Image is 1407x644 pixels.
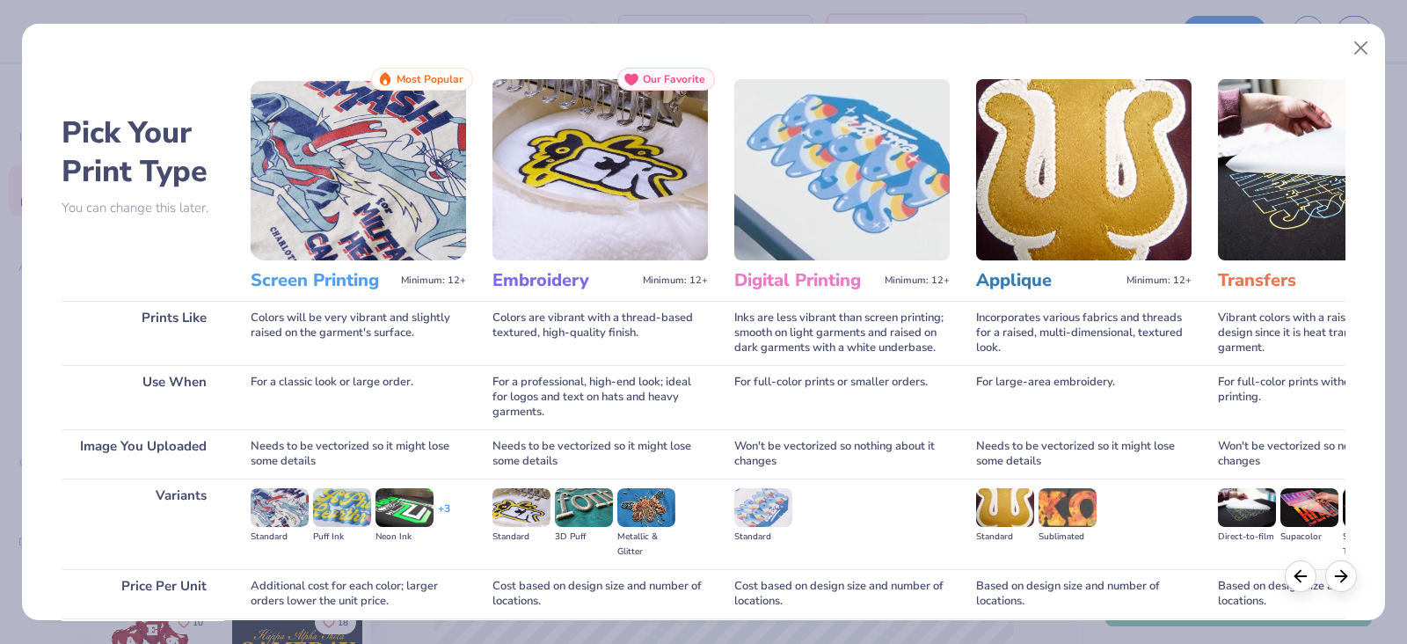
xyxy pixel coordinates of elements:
[313,488,371,527] img: Puff Ink
[976,488,1034,527] img: Standard
[375,488,434,527] img: Neon Ink
[1039,530,1097,545] div: Sublimated
[1343,488,1401,527] img: Screen Transfer
[734,301,950,365] div: Inks are less vibrant than screen printing; smooth on light garments and raised on dark garments ...
[375,530,434,545] div: Neon Ink
[251,79,466,260] img: Screen Printing
[62,429,224,479] div: Image You Uploaded
[643,274,708,287] span: Minimum: 12+
[734,365,950,429] div: For full-color prints or smaller orders.
[734,488,792,527] img: Standard
[492,269,636,292] h3: Embroidery
[1126,274,1192,287] span: Minimum: 12+
[492,569,708,618] div: Cost based on design size and number of locations.
[734,429,950,479] div: Won't be vectorized so nothing about it changes
[492,429,708,479] div: Needs to be vectorized so it might lose some details
[251,569,466,618] div: Additional cost for each color; larger orders lower the unit price.
[492,530,550,545] div: Standard
[62,479,224,569] div: Variants
[251,530,309,545] div: Standard
[1218,488,1276,527] img: Direct-to-film
[734,269,878,292] h3: Digital Printing
[617,488,675,527] img: Metallic & Glitter
[251,365,466,429] div: For a classic look or large order.
[734,569,950,618] div: Cost based on design size and number of locations.
[62,569,224,618] div: Price Per Unit
[555,530,613,545] div: 3D Puff
[62,201,224,216] p: You can change this later.
[1039,488,1097,527] img: Sublimated
[976,530,1034,545] div: Standard
[976,365,1192,429] div: For large-area embroidery.
[976,79,1192,260] img: Applique
[1218,530,1276,545] div: Direct-to-film
[1280,488,1338,527] img: Supacolor
[1218,269,1361,292] h3: Transfers
[976,429,1192,479] div: Needs to be vectorized so it might lose some details
[617,530,675,560] div: Metallic & Glitter
[492,488,550,527] img: Standard
[492,79,708,260] img: Embroidery
[885,274,950,287] span: Minimum: 12+
[492,365,708,429] div: For a professional, high-end look; ideal for logos and text on hats and heavy garments.
[62,113,224,191] h2: Pick Your Print Type
[976,301,1192,365] div: Incorporates various fabrics and threads for a raised, multi-dimensional, textured look.
[401,274,466,287] span: Minimum: 12+
[251,269,394,292] h3: Screen Printing
[62,301,224,365] div: Prints Like
[1280,530,1338,545] div: Supacolor
[251,429,466,479] div: Needs to be vectorized so it might lose some details
[976,569,1192,618] div: Based on design size and number of locations.
[976,269,1119,292] h3: Applique
[438,501,450,531] div: + 3
[555,488,613,527] img: 3D Puff
[734,530,792,545] div: Standard
[1343,530,1401,560] div: Screen Transfer
[492,301,708,365] div: Colors are vibrant with a thread-based textured, high-quality finish.
[313,530,371,545] div: Puff Ink
[251,488,309,527] img: Standard
[62,365,224,429] div: Use When
[397,73,463,85] span: Most Popular
[251,301,466,365] div: Colors will be very vibrant and slightly raised on the garment's surface.
[734,79,950,260] img: Digital Printing
[1345,32,1378,65] button: Close
[643,73,705,85] span: Our Favorite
